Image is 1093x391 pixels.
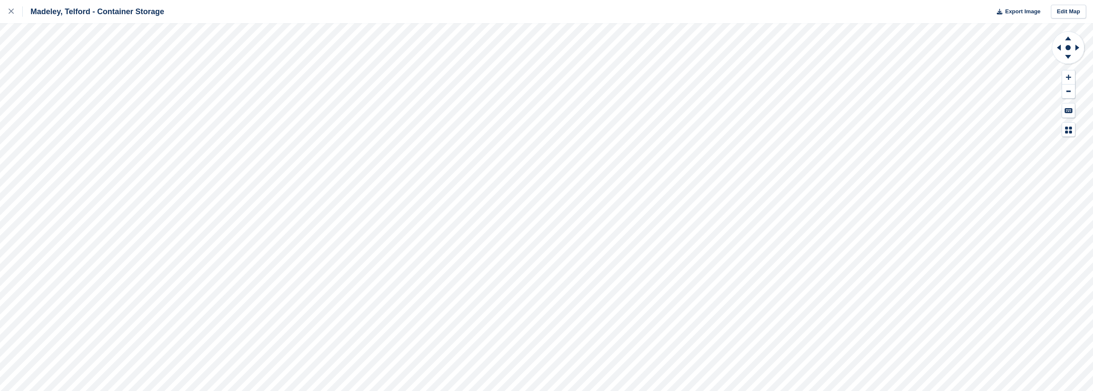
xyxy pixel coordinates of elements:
button: Keyboard Shortcuts [1062,103,1075,118]
button: Zoom In [1062,70,1075,85]
button: Export Image [992,5,1041,19]
span: Export Image [1005,7,1040,16]
button: Map Legend [1062,123,1075,137]
a: Edit Map [1051,5,1086,19]
button: Zoom Out [1062,85,1075,99]
div: Madeley, Telford - Container Storage [23,6,164,17]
